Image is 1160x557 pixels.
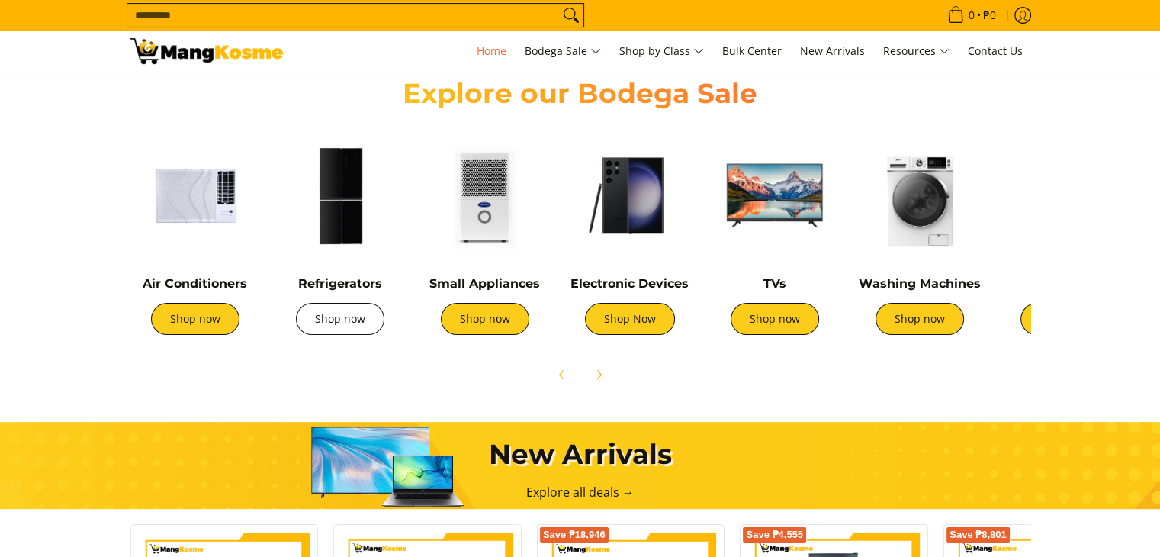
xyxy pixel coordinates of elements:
a: Contact Us [960,31,1030,72]
a: Washing Machines [859,276,981,291]
span: • [943,7,1001,24]
a: Resources [876,31,957,72]
a: Electronic Devices [570,276,689,291]
a: Bulk Center [715,31,789,72]
span: Shop by Class [619,42,704,61]
a: Small Appliances [429,276,540,291]
a: Shop now [876,303,964,335]
img: Washing Machines [855,130,985,260]
img: Air Conditioners [130,130,260,260]
nav: Main Menu [298,31,1030,72]
img: Mang Kosme: Your Home Appliances Warehouse Sale Partner! [130,38,283,64]
a: Shop now [441,303,529,335]
button: Next [582,358,615,391]
a: Shop by Class [612,31,712,72]
a: Shop now [296,303,384,335]
a: Refrigerators [298,276,382,291]
a: Shop now [731,303,819,335]
span: Resources [883,42,950,61]
span: ₱0 [981,10,998,21]
span: 0 [966,10,977,21]
a: Air Conditioners [143,276,247,291]
img: Small Appliances [420,130,550,260]
span: Contact Us [968,43,1023,58]
span: Save ₱4,555 [746,530,803,539]
a: Shop now [151,303,239,335]
span: Bodega Sale [525,42,601,61]
span: Save ₱18,946 [543,530,606,539]
span: New Arrivals [800,43,865,58]
img: TVs [710,130,840,260]
h2: Explore our Bodega Sale [359,76,802,111]
img: Electronic Devices [565,130,695,260]
a: TVs [763,276,786,291]
span: Home [477,43,506,58]
span: Save ₱8,801 [950,530,1007,539]
button: Previous [545,358,579,391]
img: Refrigerators [275,130,405,260]
span: Bulk Center [722,43,782,58]
img: Cookers [1000,130,1129,260]
a: Shop now [1020,303,1109,335]
a: Explore all deals → [526,484,635,501]
button: Search [559,4,583,27]
a: Home [469,31,514,72]
a: Bodega Sale [517,31,609,72]
a: Shop Now [585,303,675,335]
a: New Arrivals [792,31,872,72]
